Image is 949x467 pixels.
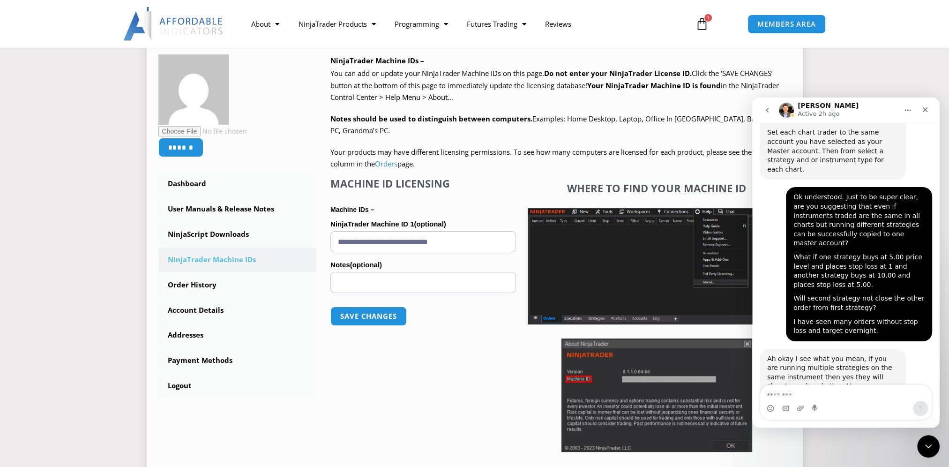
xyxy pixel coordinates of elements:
[747,15,826,34] a: MEMBERS AREA
[158,172,317,398] nav: Account pages
[158,273,317,297] a: Order History
[123,7,224,41] img: LogoAI | Affordable Indicators – NinjaTrader
[350,261,382,269] span: (optional)
[330,68,779,102] span: Click the ‘SAVE CHANGES’ button at the bottom of this page to immediately update the licensing da...
[161,303,176,318] button: Send a message…
[15,257,146,321] div: Ah okay I see what you mean, if you are running multiple strategies on the same instrument then y...
[330,114,779,136] span: Examples: Home Desktop, Laptop, Office In [GEOGRAPHIC_DATA], Basement PC, Grandma’s PC.
[158,222,317,247] a: NinjaScript Downloads
[561,339,752,452] img: Screenshot 2025-01-17 114931 | Affordable Indicators – NinjaTrader
[7,251,180,344] div: David says…
[158,323,317,347] a: Addresses
[289,13,385,35] a: NinjaTrader Products
[457,13,535,35] a: Futures Trading
[917,435,940,458] iframe: Intercom live chat
[528,208,785,324] img: Screenshot 2025-01-17 1155544 | Affordable Indicators – NinjaTrader
[242,13,289,35] a: About
[385,13,457,35] a: Programming
[7,251,154,327] div: Ah okay I see what you mean, if you are running multiple strategies on the same instrument then y...
[242,13,684,35] nav: Menu
[158,248,317,272] a: NinjaTrader Machine IDs
[587,81,721,90] strong: Your NinjaTrader Machine ID is found
[15,307,22,315] button: Emoji picker
[158,54,229,125] img: 19b280898f3687ba2133f432038831e714c1f8347bfdf76545eda7ae1b8383ec
[158,374,317,398] a: Logout
[330,114,532,123] strong: Notes should be used to distinguish between computers.
[158,197,317,221] a: User Manuals & Release Notes
[330,147,779,169] span: Your products may have different licensing permissions. To see how many computers are licensed fo...
[752,98,940,428] iframe: Intercom live chat
[704,14,712,22] span: 1
[330,217,516,231] label: NinjaTrader Machine ID 1
[330,258,516,272] label: Notes
[528,182,785,194] h4: Where to find your Machine ID
[330,68,544,78] span: You can add or update your NinjaTrader Machine IDs on this page.
[535,13,580,35] a: Reviews
[330,307,407,326] button: Save changes
[757,21,816,28] span: MEMBERS AREA
[60,307,67,315] button: Start recording
[375,159,397,168] a: Orders
[158,348,317,373] a: Payment Methods
[681,10,723,38] a: 1
[158,298,317,323] a: Account Details
[30,307,37,315] button: Gif picker
[414,220,446,228] span: (optional)
[544,68,692,78] b: Do not enter your NinjaTrader License ID.
[158,172,317,196] a: Dashboard
[330,56,424,65] b: NinjaTrader Machine IDs –
[8,287,179,303] textarea: Message…
[330,177,516,189] h4: Machine ID Licensing
[45,307,52,315] button: Upload attachment
[330,206,374,213] strong: Machine IDs –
